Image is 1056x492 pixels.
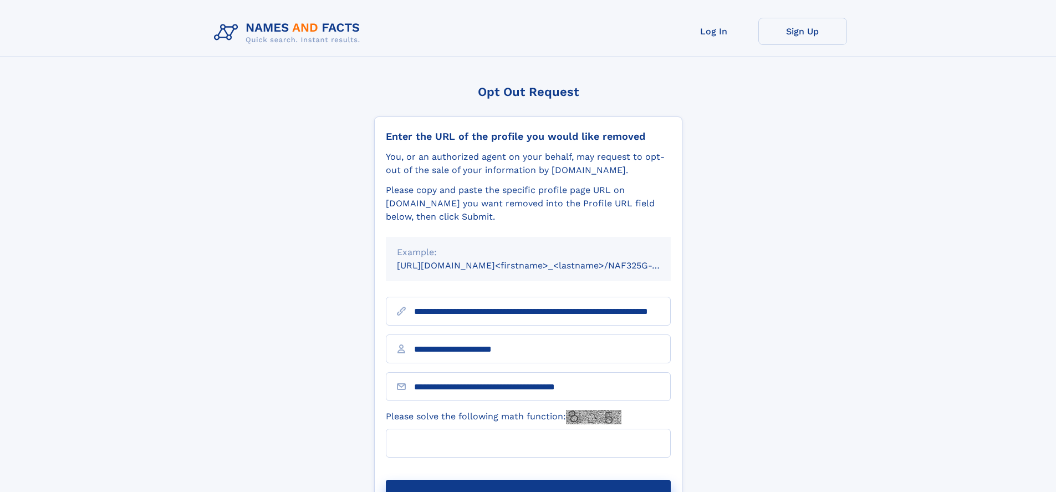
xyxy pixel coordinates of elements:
div: Enter the URL of the profile you would like removed [386,130,671,143]
label: Please solve the following math function: [386,410,621,424]
img: Logo Names and Facts [210,18,369,48]
div: You, or an authorized agent on your behalf, may request to opt-out of the sale of your informatio... [386,150,671,177]
a: Sign Up [758,18,847,45]
small: [URL][DOMAIN_NAME]<firstname>_<lastname>/NAF325G-xxxxxxxx [397,260,692,271]
div: Example: [397,246,660,259]
div: Please copy and paste the specific profile page URL on [DOMAIN_NAME] you want removed into the Pr... [386,184,671,224]
div: Opt Out Request [374,85,682,99]
a: Log In [670,18,758,45]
